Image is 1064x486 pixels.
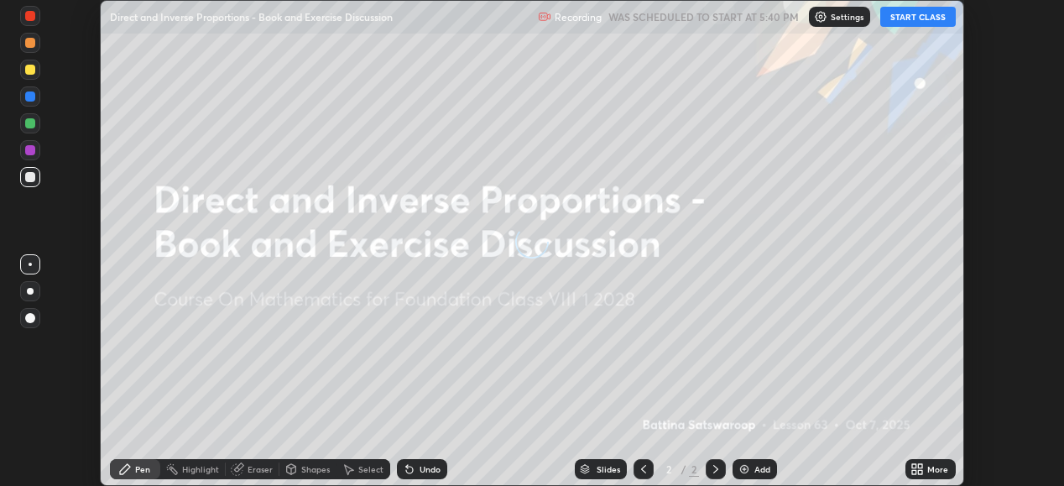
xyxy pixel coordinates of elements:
div: Highlight [182,465,219,473]
img: recording.375f2c34.svg [538,10,551,24]
h5: WAS SCHEDULED TO START AT 5:40 PM [608,9,799,24]
p: Recording [555,11,602,24]
div: 2 [689,462,699,477]
div: Slides [597,465,620,473]
img: class-settings-icons [814,10,827,24]
div: Shapes [301,465,330,473]
div: More [927,465,948,473]
div: Pen [135,465,150,473]
div: Undo [420,465,441,473]
div: / [681,464,686,474]
img: add-slide-button [738,462,751,476]
div: Add [754,465,770,473]
p: Settings [831,13,863,21]
div: Select [358,465,383,473]
p: Direct and Inverse Proportions - Book and Exercise Discussion [110,10,393,24]
div: 2 [660,464,677,474]
div: Eraser [248,465,273,473]
button: START CLASS [880,7,956,27]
